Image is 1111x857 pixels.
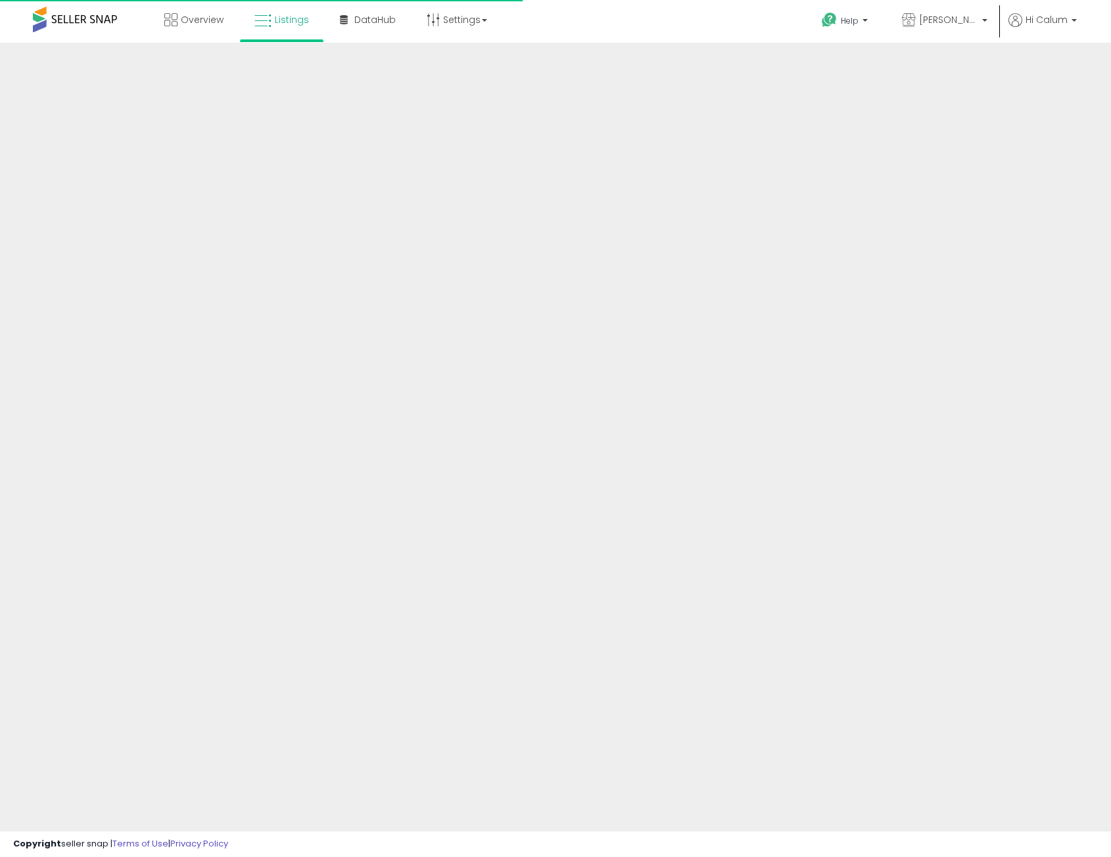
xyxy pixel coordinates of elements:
[354,13,396,26] span: DataHub
[821,12,838,28] i: Get Help
[275,13,309,26] span: Listings
[841,15,859,26] span: Help
[811,2,881,43] a: Help
[181,13,224,26] span: Overview
[1026,13,1068,26] span: Hi Calum
[1008,13,1077,43] a: Hi Calum
[919,13,978,26] span: [PERSON_NAME] Essentials LLC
